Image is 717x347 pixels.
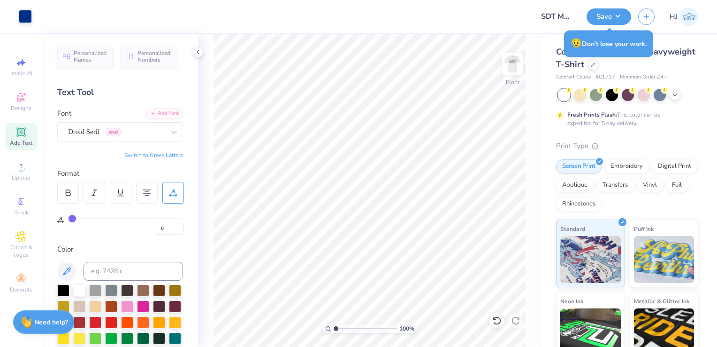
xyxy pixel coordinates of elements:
img: Puff Ink [634,236,694,283]
a: HJ [670,8,698,26]
span: Image AI [10,70,32,77]
span: Standard [560,224,585,234]
span: 😥 [571,37,582,49]
span: Add Text [10,139,32,147]
span: Greek [14,209,29,216]
div: Rhinestones [556,197,602,211]
div: Transfers [596,178,634,192]
span: Neon Ink [560,296,583,306]
span: Clipart & logos [5,244,38,259]
div: Digital Print [652,159,697,173]
div: Embroidery [604,159,649,173]
img: Hayden Joseph [680,8,698,26]
span: 100 % [399,324,414,333]
div: Add Font [146,108,183,119]
span: Metallic & Glitter Ink [634,296,689,306]
div: Don’t lose your work. [564,30,653,57]
div: Color [57,244,183,255]
div: Applique [556,178,594,192]
strong: Need help? [34,318,68,327]
div: Front [506,78,519,87]
div: Text Tool [57,86,183,99]
span: # C1717 [595,73,615,81]
div: Vinyl [637,178,663,192]
span: Minimum Order: 24 + [620,73,667,81]
label: Font [57,108,71,119]
button: Switch to Greek Letters [124,151,183,159]
span: Upload [12,174,31,181]
span: Personalized Names [74,50,107,63]
div: Foil [666,178,688,192]
span: Comfort Colors [556,73,591,81]
span: Comfort Colors Adult Heavyweight T-Shirt [556,46,695,70]
input: Untitled Design [534,7,580,26]
img: Standard [560,236,621,283]
span: HJ [670,11,678,22]
div: Print Type [556,141,698,151]
span: Designs [11,104,31,112]
strong: Fresh Prints Flash: [567,111,617,118]
span: Decorate [10,286,32,293]
span: Personalized Numbers [137,50,171,63]
button: Save [587,8,631,25]
span: Puff Ink [634,224,654,234]
img: Front [503,55,522,73]
div: This color can be expedited for 5 day delivery. [567,110,683,127]
input: e.g. 7428 c [84,262,183,281]
div: Format [57,168,184,179]
div: Screen Print [556,159,602,173]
